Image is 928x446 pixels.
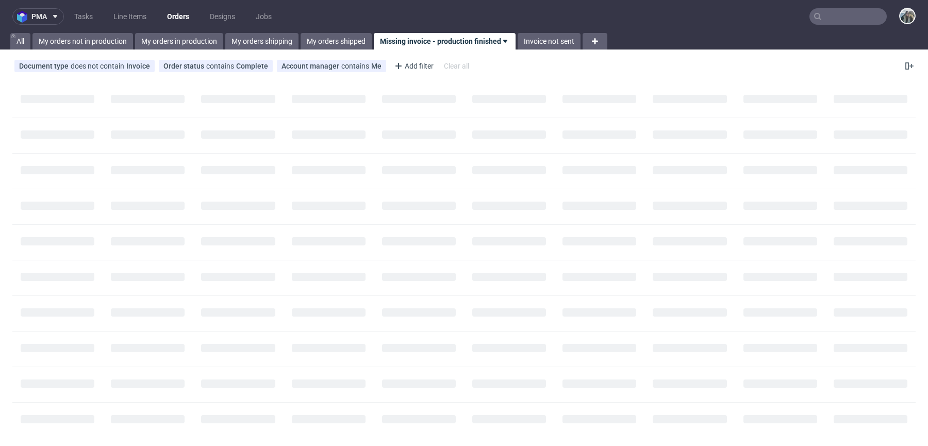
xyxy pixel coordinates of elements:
[301,33,372,49] a: My orders shipped
[341,62,371,70] span: contains
[32,33,133,49] a: My orders not in production
[126,62,150,70] div: Invoice
[281,62,341,70] span: Account manager
[107,8,153,25] a: Line Items
[390,58,436,74] div: Add filter
[10,33,30,49] a: All
[442,59,471,73] div: Clear all
[68,8,99,25] a: Tasks
[250,8,278,25] a: Jobs
[19,62,71,70] span: Document type
[236,62,268,70] div: Complete
[518,33,581,49] a: Invoice not sent
[135,33,223,49] a: My orders in production
[71,62,126,70] span: does not contain
[371,62,382,70] div: Me
[225,33,299,49] a: My orders shipping
[161,8,195,25] a: Orders
[17,11,31,23] img: logo
[206,62,236,70] span: contains
[204,8,241,25] a: Designs
[31,13,47,20] span: pma
[900,9,915,23] img: Zeniuk Magdalena
[12,8,64,25] button: pma
[374,33,516,49] a: Missing invoice - production finished
[163,62,206,70] span: Order status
